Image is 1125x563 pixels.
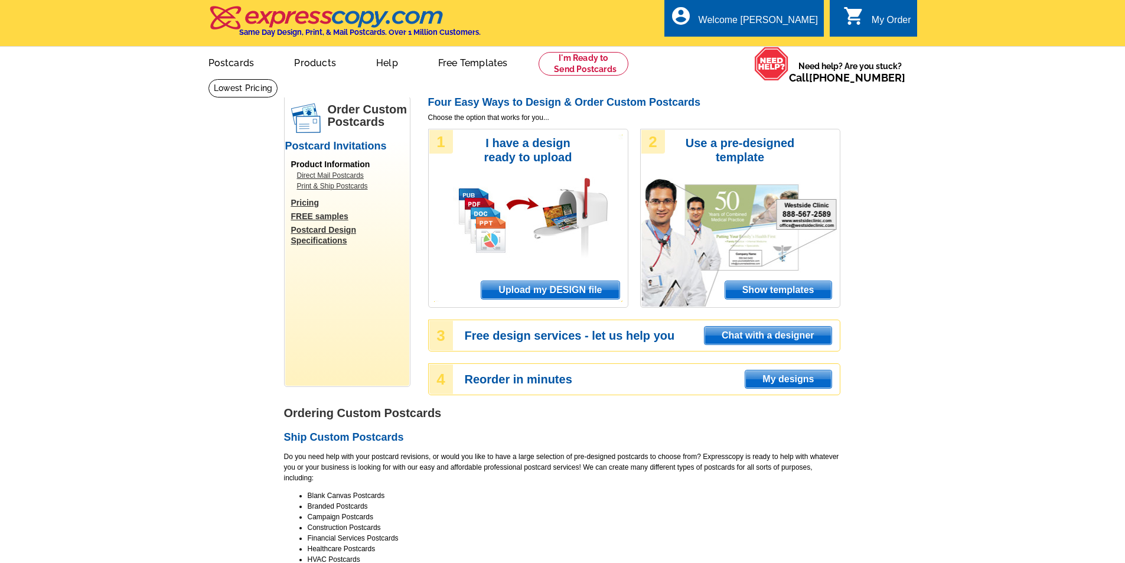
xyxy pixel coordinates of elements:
span: My designs [745,370,831,388]
div: 4 [429,365,453,394]
li: Blank Canvas Postcards [308,490,840,501]
span: Call [789,71,905,84]
i: account_circle [670,5,692,27]
li: Branded Postcards [308,501,840,512]
h2: Ship Custom Postcards [284,431,840,444]
div: 2 [641,130,665,154]
strong: Ordering Custom Postcards [284,406,442,419]
li: Financial Services Postcards [308,533,840,544]
a: [PHONE_NUMBER] [809,71,905,84]
a: Pricing [291,197,409,208]
h3: Free design services - let us help you [465,330,839,341]
span: Upload my DESIGN file [481,281,619,299]
h3: I have a design ready to upload [468,136,589,164]
span: Show templates [725,281,831,299]
h1: Order Custom Postcards [328,103,409,128]
h2: Postcard Invitations [285,140,409,153]
a: Postcard Design Specifications [291,224,409,246]
a: Free Templates [419,48,527,76]
div: My Order [872,15,911,31]
div: 1 [429,130,453,154]
span: Product Information [291,160,370,169]
img: postcards.png [291,103,321,133]
a: Direct Mail Postcards [297,170,403,181]
a: Products [275,48,355,76]
a: My designs [745,370,831,389]
div: 3 [429,321,453,350]
a: Postcards [190,48,273,76]
li: Construction Postcards [308,522,840,533]
h3: Use a pre-designed template [680,136,801,164]
a: Chat with a designer [704,326,831,345]
li: Campaign Postcards [308,512,840,522]
a: shopping_cart My Order [843,13,911,28]
li: Healthcare Postcards [308,544,840,554]
h4: Same Day Design, Print, & Mail Postcards. Over 1 Million Customers. [239,28,481,37]
a: Same Day Design, Print, & Mail Postcards. Over 1 Million Customers. [208,14,481,37]
h2: Four Easy Ways to Design & Order Custom Postcards [428,96,840,109]
span: Choose the option that works for you... [428,112,840,123]
a: Show templates [725,281,832,300]
a: Help [357,48,417,76]
img: help [754,47,789,81]
a: Print & Ship Postcards [297,181,403,191]
p: Do you need help with your postcard revisions, or would you like to have a large selection of pre... [284,451,840,483]
i: shopping_cart [843,5,865,27]
a: FREE samples [291,211,409,222]
h3: Reorder in minutes [465,374,839,385]
a: Upload my DESIGN file [481,281,619,300]
span: Chat with a designer [705,327,831,344]
span: Need help? Are you stuck? [789,60,911,84]
div: Welcome [PERSON_NAME] [699,15,818,31]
